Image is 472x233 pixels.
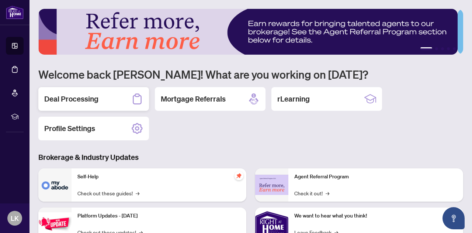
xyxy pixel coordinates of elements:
[294,189,329,197] a: Check it out!→
[77,212,240,220] p: Platform Updates - [DATE]
[435,47,438,50] button: 2
[38,67,463,81] h1: Welcome back [PERSON_NAME]! What are you working on [DATE]?
[255,175,288,195] img: Agent Referral Program
[44,123,95,134] h2: Profile Settings
[442,207,465,229] button: Open asap
[453,47,456,50] button: 5
[235,171,243,180] span: pushpin
[44,94,98,104] h2: Deal Processing
[77,173,240,181] p: Self-Help
[326,189,329,197] span: →
[11,213,19,223] span: LK
[441,47,444,50] button: 3
[38,152,463,162] h3: Brokerage & Industry Updates
[136,189,139,197] span: →
[277,94,310,104] h2: rLearning
[38,9,458,55] img: Slide 0
[77,189,139,197] a: Check out these guides!→
[38,168,72,202] img: Self-Help
[161,94,226,104] h2: Mortgage Referrals
[6,6,24,19] img: logo
[447,47,450,50] button: 4
[294,173,457,181] p: Agent Referral Program
[294,212,457,220] p: We want to hear what you think!
[420,47,432,50] button: 1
